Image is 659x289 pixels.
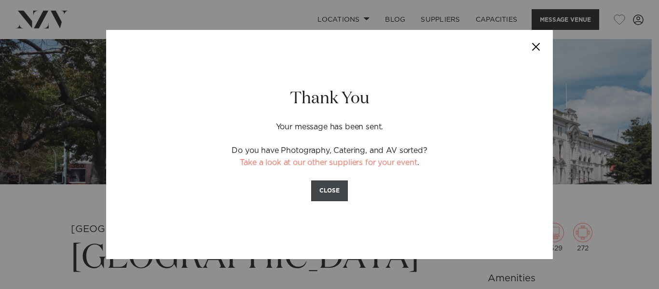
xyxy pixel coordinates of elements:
[161,110,498,133] p: Your message has been sent.
[311,180,348,201] button: CLOSE
[161,145,498,169] p: Do you have Photography, Catering, and AV sorted? .
[240,159,417,166] a: Take a look at our other suppliers for your event
[161,88,498,110] h2: Thank You
[519,30,553,64] button: Close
